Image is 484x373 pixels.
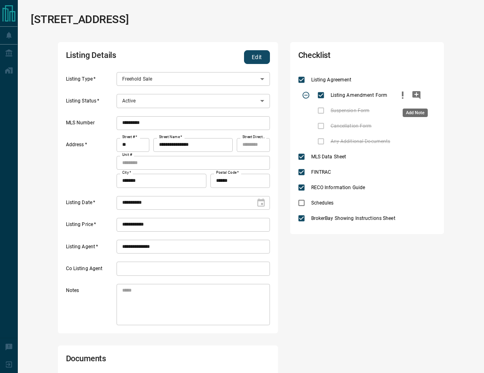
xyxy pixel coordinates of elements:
label: Notes [66,287,115,325]
label: Unit # [122,152,132,158]
label: Address [66,141,115,188]
span: Listing Amendment Form [329,92,389,99]
label: Street Name [159,134,182,140]
label: Listing Agent [66,243,115,254]
span: Suspension Form [329,107,372,114]
h2: Listing Details [66,50,188,64]
span: Any Additional Documents [329,138,393,145]
h1: [STREET_ADDRESS] [31,13,129,26]
span: Listing Agreement [309,76,354,83]
span: FINTRAC [309,168,333,176]
span: MLS Data Sheet [309,153,348,160]
div: Add Note [403,109,428,117]
div: Active [117,94,270,108]
label: Listing Status [66,98,115,108]
label: MLS Number [66,119,115,130]
button: Edit [244,50,270,64]
label: Postal Code [216,170,239,175]
label: Listing Type [66,76,115,86]
h2: Checklist [298,50,381,64]
label: Listing Date [66,199,115,210]
label: City [122,170,131,175]
button: priority [396,87,410,103]
button: add note [410,87,423,103]
h2: Documents [66,354,188,367]
span: Cancellation Form [329,122,374,130]
div: Freehold Sale [117,72,270,86]
label: Listing Price [66,221,115,232]
span: BrokerBay Showing Instructions Sheet [309,215,397,222]
span: RECO Information Guide [309,184,367,191]
label: Co Listing Agent [66,265,115,276]
span: Schedules [309,199,336,207]
label: Street # [122,134,137,140]
span: Toggle Applicable [298,87,314,103]
label: Street Direction [242,134,266,140]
